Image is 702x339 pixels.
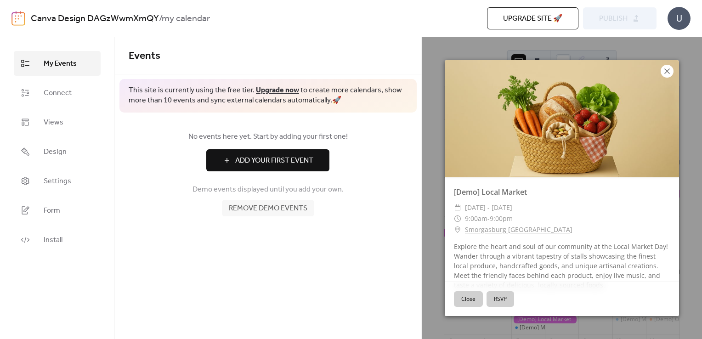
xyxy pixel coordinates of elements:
[14,80,101,105] a: Connect
[14,198,101,223] a: Form
[465,214,487,223] span: 9:00am
[14,139,101,164] a: Design
[44,117,63,128] span: Views
[44,176,71,187] span: Settings
[454,202,461,213] div: ​
[487,291,514,307] button: RSVP
[454,213,461,224] div: ​
[11,11,25,26] img: logo
[668,7,691,30] div: U
[159,10,162,28] b: /
[129,131,408,142] span: No events here yet. Start by adding your first one!
[445,242,679,290] div: Explore the heart and soul of our community at the Local Market Day! Wander through a vibrant tap...
[44,147,67,158] span: Design
[445,186,679,198] div: [Demo] Local Market
[465,202,512,213] span: [DATE] - [DATE]
[487,214,490,223] span: -
[14,51,101,76] a: My Events
[192,184,344,195] span: Demo events displayed until you add your own.
[44,205,60,216] span: Form
[490,214,513,223] span: 9:00pm
[222,200,314,216] button: Remove demo events
[14,227,101,252] a: Install
[14,169,101,193] a: Settings
[31,10,159,28] a: Canva Design DAGzWwmXmQY
[44,235,62,246] span: Install
[129,149,408,171] a: Add Your First Event
[229,203,307,214] span: Remove demo events
[256,83,299,97] a: Upgrade now
[129,85,408,106] span: This site is currently using the free tier. to create more calendars, show more than 10 events an...
[162,10,210,28] b: my calendar
[44,58,77,69] span: My Events
[129,46,160,66] span: Events
[14,110,101,135] a: Views
[206,149,329,171] button: Add Your First Event
[487,7,578,29] button: Upgrade site 🚀
[235,155,313,166] span: Add Your First Event
[44,88,72,99] span: Connect
[503,13,562,24] span: Upgrade site 🚀
[454,224,461,235] div: ​
[454,291,483,307] button: Close
[465,224,572,235] a: Smorgasburg [GEOGRAPHIC_DATA]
